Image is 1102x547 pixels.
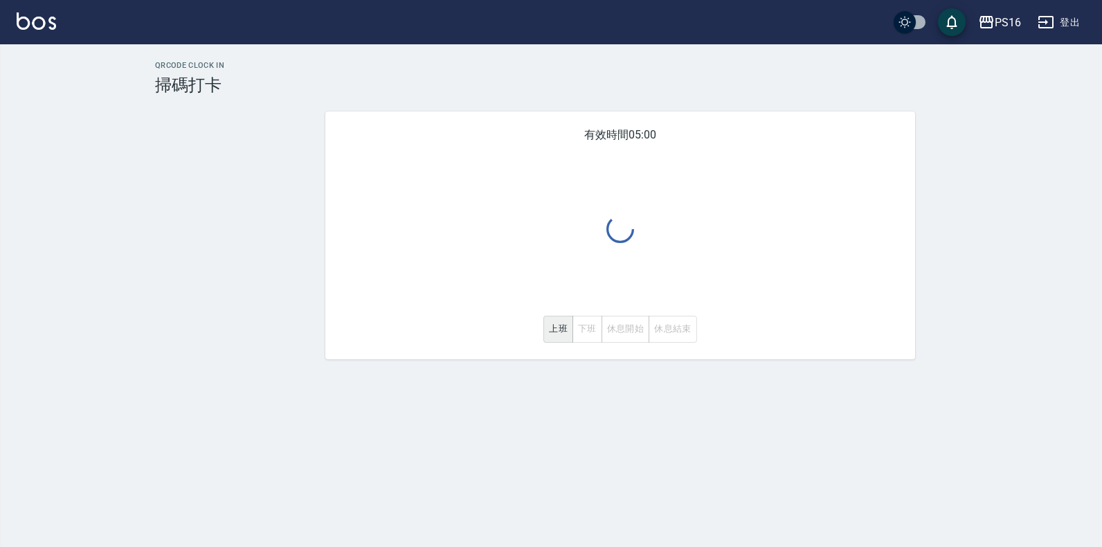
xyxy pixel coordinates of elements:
div: 有效時間 05:00 [325,111,915,359]
img: Logo [17,12,56,30]
div: PS16 [995,14,1021,31]
button: 登出 [1032,10,1085,35]
h2: QRcode Clock In [155,61,1085,70]
h3: 掃碼打卡 [155,75,1085,95]
button: save [938,8,966,36]
button: PS16 [973,8,1027,37]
